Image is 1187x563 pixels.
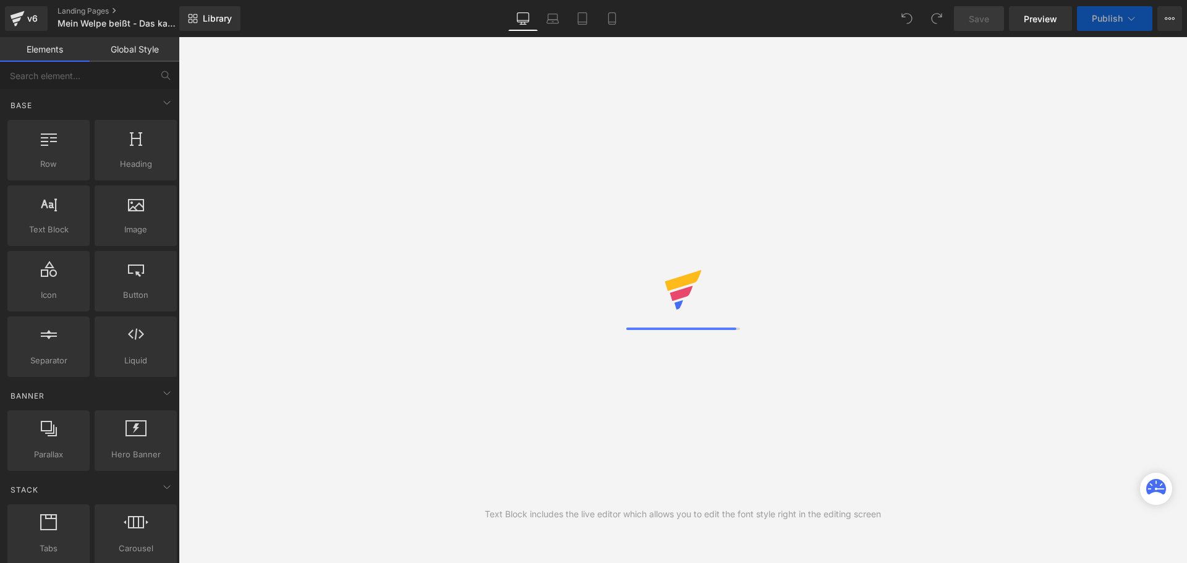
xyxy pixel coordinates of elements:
button: More [1157,6,1182,31]
button: Undo [895,6,919,31]
a: Global Style [90,37,179,62]
span: Tabs [11,542,86,555]
div: v6 [25,11,40,27]
a: New Library [179,6,240,31]
span: Button [98,289,173,302]
span: Liquid [98,354,173,367]
span: Parallax [11,448,86,461]
button: Publish [1077,6,1152,31]
a: Landing Pages [57,6,200,16]
span: Library [203,13,232,24]
span: Separator [11,354,86,367]
a: Tablet [568,6,597,31]
span: Icon [11,289,86,302]
span: Heading [98,158,173,171]
span: Stack [9,484,40,496]
div: Text Block includes the live editor which allows you to edit the font style right in the editing ... [485,507,881,521]
span: Preview [1024,12,1057,25]
a: Desktop [508,6,538,31]
span: Carousel [98,542,173,555]
span: Save [969,12,989,25]
span: Image [98,223,173,236]
span: Row [11,158,86,171]
a: Laptop [538,6,568,31]
a: Mobile [597,6,627,31]
a: Preview [1009,6,1072,31]
span: Mein Welpe beißt - Das kann helfen [57,19,176,28]
span: Publish [1092,14,1123,23]
span: Hero Banner [98,448,173,461]
button: Redo [924,6,949,31]
a: v6 [5,6,48,31]
span: Banner [9,390,46,402]
span: Text Block [11,223,86,236]
span: Base [9,99,33,111]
